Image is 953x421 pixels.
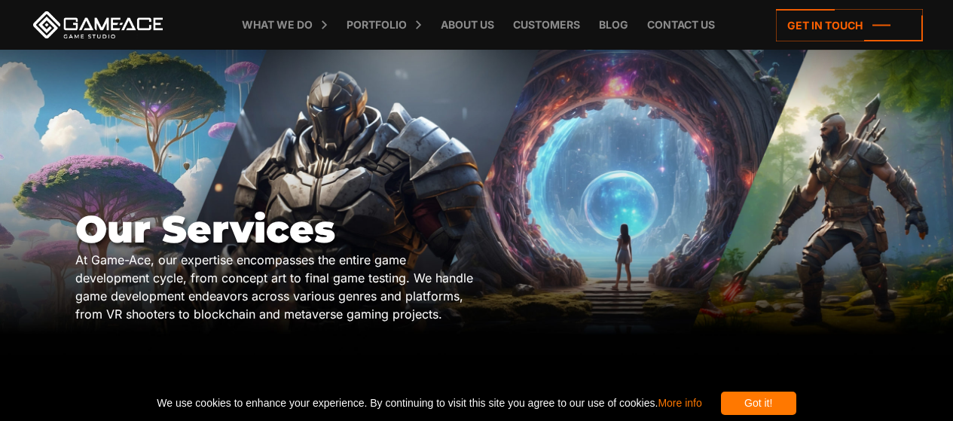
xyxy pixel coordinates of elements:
[658,397,701,409] a: More info
[75,209,477,250] h1: Our Services
[721,392,796,415] div: Got it!
[776,9,923,41] a: Get in touch
[75,251,477,323] div: At Game-Ace, our expertise encompasses the entire game development cycle, from concept art to fin...
[157,392,701,415] span: We use cookies to enhance your experience. By continuing to visit this site you agree to our use ...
